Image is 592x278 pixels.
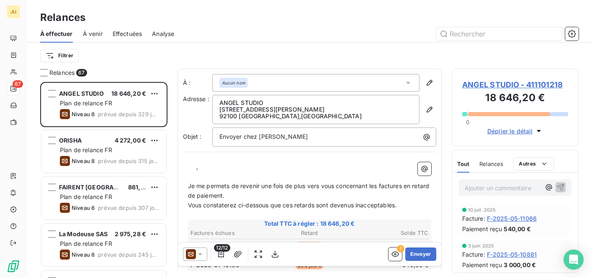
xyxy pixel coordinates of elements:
span: 10 juil. 2025 [468,207,496,212]
span: , [196,163,198,170]
label: À : [183,79,212,87]
span: 4 272,00 € [115,137,147,144]
h3: Relances [40,10,85,25]
h3: 18 646,20 € [462,90,569,107]
th: Retard [270,229,349,237]
button: Déplier le détail [485,126,546,136]
span: prévue depuis 329 jours [98,111,160,117]
span: 67 [13,80,23,88]
span: Paiement reçu [462,224,502,233]
div: JU [7,5,20,18]
span: Plan de relance FR [60,146,112,153]
span: 3 juin 2025 [468,243,494,248]
span: Analyse [152,30,174,38]
th: Solde TTC [350,229,429,237]
span: À venir [83,30,103,38]
span: 0 [466,119,469,125]
span: F-2024-08-8816 [190,241,239,249]
span: Plan de relance FR [60,240,112,247]
span: F-2025-05-11066 [487,214,537,223]
p: 92100 [GEOGRAPHIC_DATA] , [GEOGRAPHIC_DATA] [219,113,412,120]
button: Autres [513,157,554,171]
span: Effectuées [113,30,142,38]
div: grid [40,82,167,278]
div: Open Intercom Messenger [564,250,584,270]
p: [STREET_ADDRESS][PERSON_NAME] [219,106,412,113]
span: Déplier le détail [487,127,533,135]
span: Vous constaterez ci-dessous que ces retards sont devenus inacceptables. [188,201,397,209]
span: 12/12 [214,244,230,252]
td: 1 800,00 € [350,240,429,250]
span: Niveau 8 [72,251,95,258]
em: Aucun nom [222,80,245,86]
span: 369 jours [295,242,324,249]
span: prévue depuis 315 jours [98,158,160,164]
span: prévue depuis 307 jours [98,204,160,211]
button: Filtrer [40,49,79,62]
span: Plan de relance FR [60,99,112,107]
span: La Modeuse SAS [59,230,108,237]
span: Relances [49,69,75,77]
span: Je me permets de revenir une fois de plus vers vous concernant les factures en retard de paiement. [188,182,431,199]
span: 540,00 € [504,224,530,233]
span: Adresse : [183,95,209,102]
span: prévue depuis 245 jours [98,251,160,258]
th: Factures échues [190,229,269,237]
span: Envoyer chez [PERSON_NAME] [219,133,308,140]
span: Plan de relance FR [60,193,112,200]
span: ORISHA [59,137,82,144]
span: F-2025-05-10881 [487,250,537,259]
span: À effectuer [40,30,73,38]
span: Tout [457,161,470,167]
span: Relances [479,161,503,167]
span: 861,00 € [128,184,154,191]
span: Niveau 8 [72,111,95,117]
span: 67 [76,69,87,77]
span: Total TTC à régler : 18 646,20 € [189,219,430,228]
span: Facture : [462,214,485,223]
span: ANGEL STUDIO - 411101218 [462,79,569,90]
span: ANGEL STUDIO [59,90,104,97]
span: Niveau 8 [72,204,95,211]
button: Envoyer [405,247,436,261]
span: Objet : [183,133,202,140]
img: Logo LeanPay [7,260,20,273]
span: 18 646,20 € [111,90,146,97]
span: Paiement reçu [462,260,502,269]
input: Rechercher [436,27,562,41]
p: ANGEL STUDIO [219,99,412,106]
span: Niveau 8 [72,158,95,164]
span: 2 975,28 € [115,230,147,237]
span: 3 000,00 € [504,260,536,269]
span: Facture : [462,250,485,259]
span: FAIRENT [GEOGRAPHIC_DATA] [59,184,148,191]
